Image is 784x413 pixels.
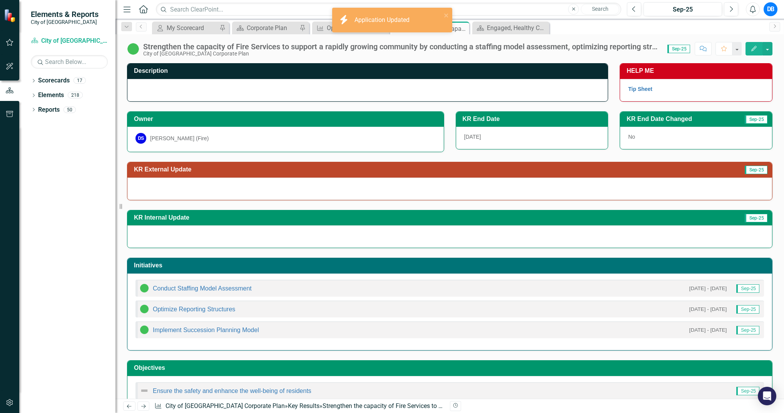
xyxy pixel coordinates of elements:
[134,67,604,74] h3: Description
[592,6,608,12] span: Search
[150,134,209,142] div: [PERSON_NAME] (Fire)
[628,134,635,140] span: No
[327,23,387,33] div: Operationalize Phase 1 of the Fire Master Plan
[689,306,727,313] small: [DATE] - [DATE]
[127,43,139,55] img: In Progress
[581,4,619,15] button: Search
[134,364,768,371] h3: Objectives
[153,388,311,394] a: Ensure the safety and enhance the well-being of residents
[31,19,99,25] small: City of [GEOGRAPHIC_DATA]
[764,2,777,16] button: DB
[68,92,83,99] div: 218
[644,2,722,16] button: Sep-25
[758,387,776,405] div: Open Intercom Messenger
[156,3,621,16] input: Search ClearPoint...
[154,402,444,411] div: » »
[628,86,652,92] a: Tip Sheet
[464,134,481,140] span: [DATE]
[234,23,298,33] a: Corporate Plan
[736,387,759,395] span: Sep-25
[736,326,759,334] span: Sep-25
[140,284,149,293] img: In Progress
[689,285,727,292] small: [DATE] - [DATE]
[140,386,149,395] img: Not Defined
[167,23,217,33] div: My Scorecard
[689,326,727,334] small: [DATE] - [DATE]
[134,116,440,123] h3: Owner
[143,51,660,57] div: City of [GEOGRAPHIC_DATA] Corporate Plan
[444,11,449,20] button: close
[153,285,252,292] a: Conduct Staffing Model Assessment
[134,262,768,269] h3: Initiatives
[487,23,547,33] div: Engaged, Healthy Community
[143,42,660,51] div: Strengthen the capacity of Fire Services to support a rapidly growing community by conducting a s...
[745,166,767,174] span: Sep-25
[38,76,70,85] a: Scorecards
[165,402,285,410] a: City of [GEOGRAPHIC_DATA] Corporate Plan
[667,45,690,53] span: Sep-25
[463,116,604,123] h3: KR End Date
[745,214,767,222] span: Sep-25
[140,304,149,314] img: In Progress
[314,23,387,33] a: Operationalize Phase 1 of the Fire Master Plan
[627,116,731,123] h3: KR End Date Changed
[31,55,108,69] input: Search Below...
[74,77,86,84] div: 17
[745,115,767,124] span: Sep-25
[247,23,298,33] div: Corporate Plan
[153,327,259,333] a: Implement Succession Planning Model
[474,23,547,33] a: Engaged, Healthy Community
[154,23,217,33] a: My Scorecard
[736,305,759,314] span: Sep-25
[31,37,108,45] a: City of [GEOGRAPHIC_DATA] Corporate Plan
[736,284,759,293] span: Sep-25
[354,16,411,25] div: Application Updated
[646,5,719,14] div: Sep-25
[31,10,99,19] span: Elements & Reports
[134,214,580,221] h3: KR Internal Update
[134,166,584,173] h3: KR External Update
[38,106,60,114] a: Reports
[288,402,319,410] a: Key Results
[153,306,235,312] a: Optimize Reporting Structures
[4,9,17,22] img: ClearPoint Strategy
[140,325,149,334] img: In Progress
[38,91,64,100] a: Elements
[64,106,76,113] div: 50
[135,133,146,144] div: DS
[627,67,768,74] h3: HELP ME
